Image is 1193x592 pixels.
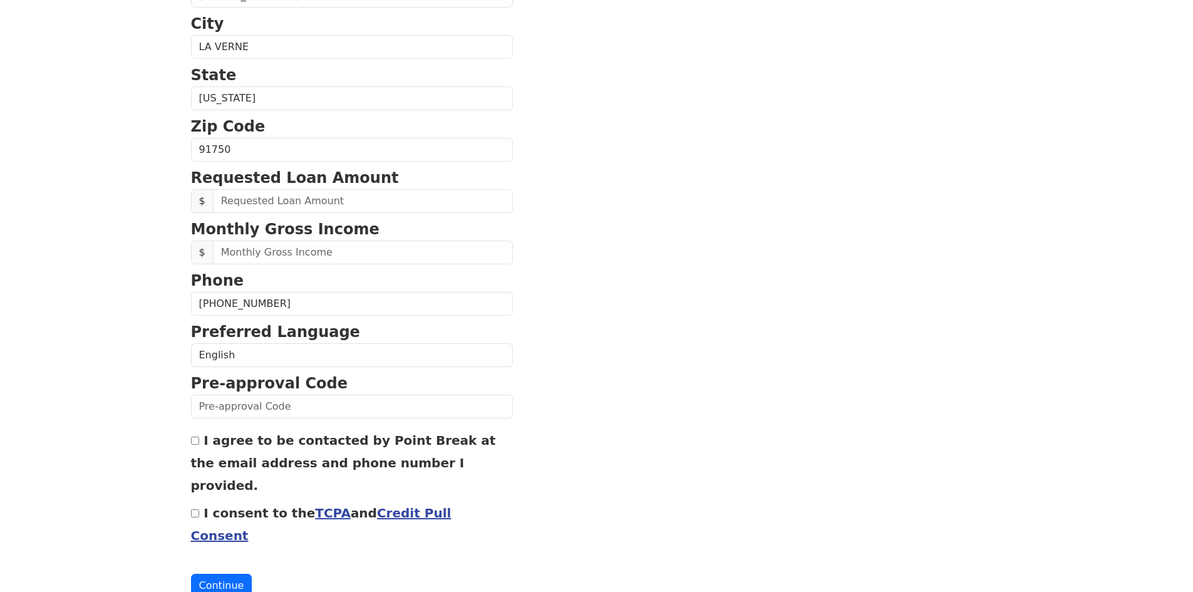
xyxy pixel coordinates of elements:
[191,395,513,418] input: Pre-approval Code
[191,35,513,59] input: City
[191,66,237,84] strong: State
[191,506,452,543] label: I consent to the and
[191,375,348,392] strong: Pre-approval Code
[191,189,214,213] span: $
[191,218,513,241] p: Monthly Gross Income
[213,189,513,213] input: Requested Loan Amount
[191,292,513,316] input: Phone
[191,169,399,187] strong: Requested Loan Amount
[191,323,360,341] strong: Preferred Language
[191,272,244,289] strong: Phone
[213,241,513,264] input: Monthly Gross Income
[315,506,351,521] a: TCPA
[191,118,266,135] strong: Zip Code
[191,138,513,162] input: Zip Code
[191,15,224,33] strong: City
[191,433,496,493] label: I agree to be contacted by Point Break at the email address and phone number I provided.
[191,241,214,264] span: $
